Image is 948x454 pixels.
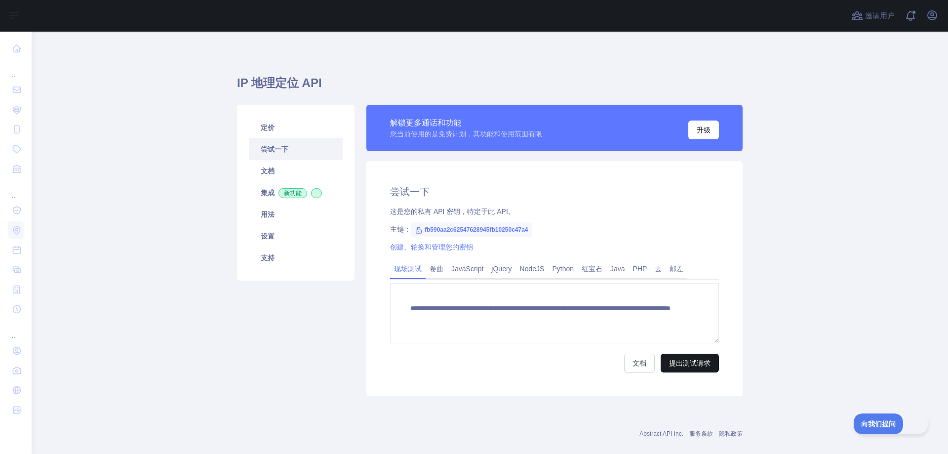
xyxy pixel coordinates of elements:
a: 设置 [249,225,343,247]
a: 文档 [249,160,343,182]
a: 集成新功能 [249,182,343,204]
font: 去 [655,265,662,273]
font: PHP [633,265,647,273]
font: 新功能 [284,190,302,197]
button: 邀请用户 [849,8,897,24]
font: 卷曲 [430,265,443,273]
font: 集成 [261,189,275,197]
font: 主键： [390,225,411,233]
font: 您当前使用的是免费计划，其功能和使用范围有限 [390,130,542,138]
a: 定价 [249,117,343,138]
a: 创建、轮换和管理您的密钥 [390,243,473,251]
a: 尝试一下 [249,138,343,160]
font: fb590aa2c62547628945fb10250c47a4 [425,226,528,233]
font: ... [12,332,17,339]
font: 文档 [261,167,275,175]
font: Java [610,265,625,273]
font: 用法 [261,210,275,218]
font: 升级 [697,126,711,134]
a: 隐私政策 [719,430,743,437]
font: 支持 [261,254,275,262]
font: 邮差 [670,265,683,273]
button: 提出测试请求 [661,354,719,372]
font: 尝试一下 [261,145,288,153]
a: 用法 [249,204,343,225]
font: jQuery [491,265,512,273]
font: 文档 [632,359,646,367]
a: 文档 [624,354,655,372]
iframe: 切换客户支持 [854,413,928,434]
font: 定价 [261,124,275,131]
font: 邀请用户 [865,11,895,20]
font: ... [12,192,17,199]
font: IP 地理定位 API [237,76,322,89]
font: ... [12,72,17,79]
button: 升级 [688,121,719,139]
font: Python [552,265,574,273]
font: 尝试一下 [390,186,430,197]
font: 解锁更多通话和功能 [390,119,461,127]
font: NodeJS [520,265,545,273]
font: 这是您的私有 API 密钥，特定于此 API。 [390,207,515,215]
font: 设置 [261,232,275,240]
font: 现场测试 [394,265,422,273]
font: 红宝石 [582,265,602,273]
font: 提出测试请求 [669,359,711,367]
a: Abstract API Inc. [639,430,683,437]
font: JavaScript [451,265,483,273]
a: 服务条款 [689,430,713,437]
a: 支持 [249,247,343,269]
